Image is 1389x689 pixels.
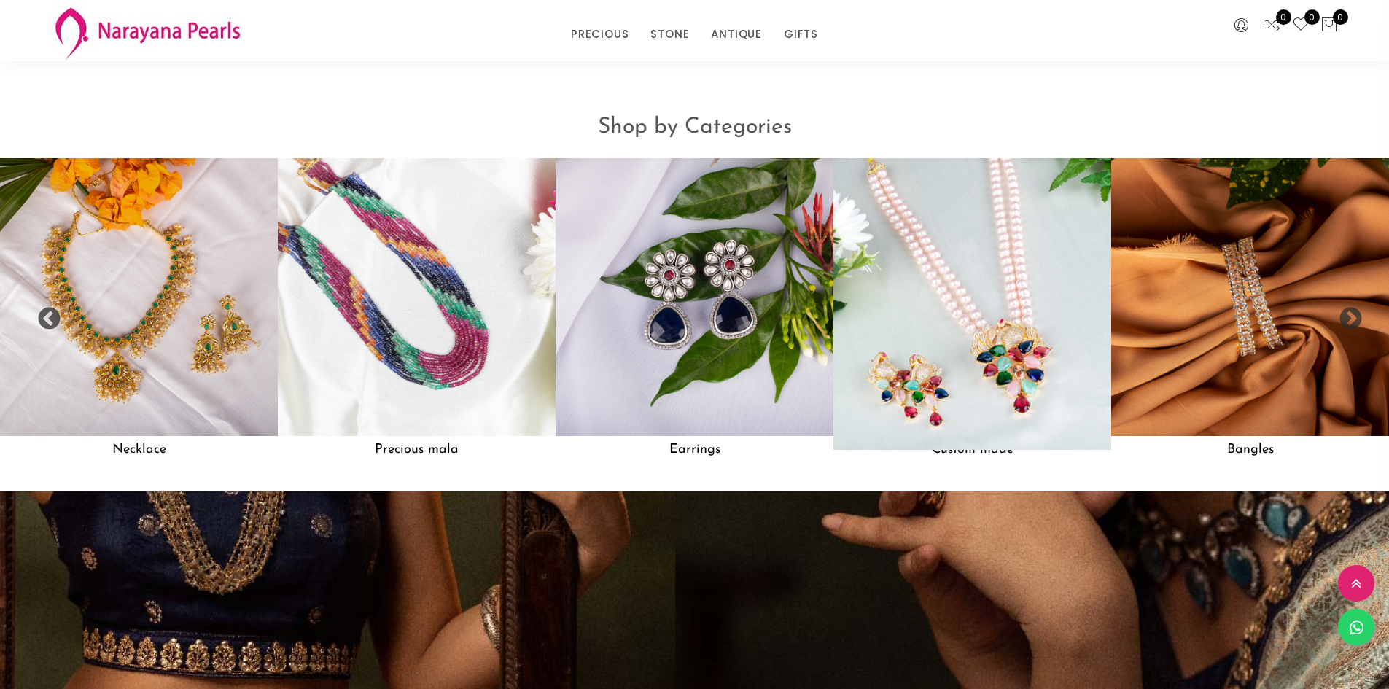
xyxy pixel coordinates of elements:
[711,23,762,45] a: ANTIQUE
[1292,16,1310,35] a: 0
[278,436,556,464] h5: Precious mala
[1264,16,1281,35] a: 0
[1338,307,1353,322] button: Next
[650,23,689,45] a: STONE
[278,158,556,436] img: Precious mala
[1333,9,1348,25] span: 0
[556,158,833,436] img: Earrings
[571,23,629,45] a: PRECIOUS
[1304,9,1320,25] span: 0
[1276,9,1291,25] span: 0
[1111,158,1389,436] img: Bangles
[784,23,818,45] a: GIFTS
[833,436,1111,464] h5: Custom made
[556,436,833,464] h5: Earrings
[1111,436,1389,464] h5: Bangles
[1320,16,1338,35] button: 0
[820,144,1125,450] img: Custom made
[36,307,51,322] button: Previous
